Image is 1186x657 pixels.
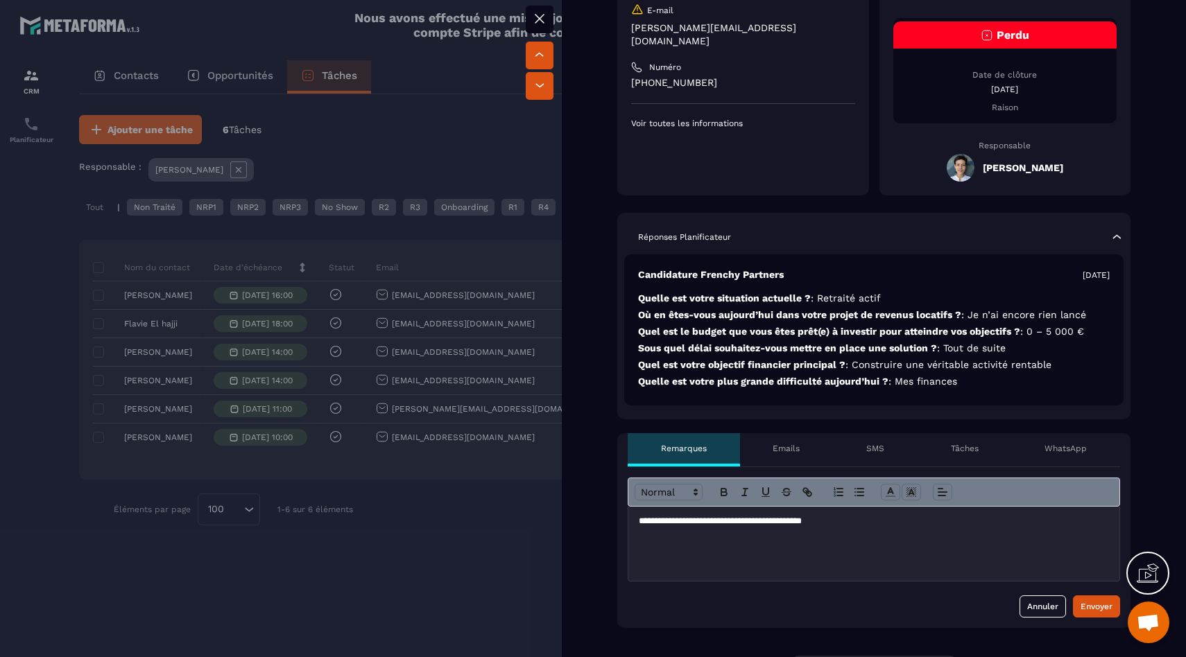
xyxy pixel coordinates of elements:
p: Voir toutes les informations [631,118,855,129]
h5: [PERSON_NAME] [983,162,1063,173]
p: [PERSON_NAME][EMAIL_ADDRESS][DOMAIN_NAME] [631,21,855,48]
p: Quel est le budget que vous êtes prêt(e) à investir pour atteindre vos objectifs ? [638,325,1110,338]
p: Sous quel délai souhaitez-vous mettre en place une solution ? [638,342,1110,355]
p: Où en êtes-vous aujourd’hui dans votre projet de revenus locatifs ? [638,308,1110,322]
p: Remarques [661,443,707,454]
p: [DATE] [1083,270,1110,281]
p: [DATE] [893,84,1117,95]
p: WhatsApp [1045,443,1087,454]
p: Raison [893,102,1117,113]
p: Numéro [649,62,681,73]
button: Annuler [1020,595,1066,617]
p: Candidature Frenchy Partners [638,268,784,281]
p: Réponses Planificateur [638,231,731,243]
span: : Je n’ai encore rien lancé [961,309,1086,320]
p: Date de clôture [893,69,1117,80]
span: : Construire une véritable activité rentable [845,359,1051,370]
span: : 0 – 5 000 € [1020,326,1084,337]
span: : Tout de suite [937,342,1006,353]
p: Responsable [893,141,1117,150]
span: : Mes finances [888,376,957,387]
button: Envoyer [1073,595,1120,617]
p: Quel est votre objectif financier principal ? [638,358,1110,371]
div: Envoyer [1081,599,1112,613]
p: Quelle est votre plus grande difficulté aujourd’hui ? [638,375,1110,388]
span: Perdu [997,28,1029,42]
p: E-mail [647,5,673,16]
p: SMS [866,443,884,454]
p: Emails [773,443,800,454]
span: : Retraité actif [811,292,881,304]
p: Tâches [951,443,979,454]
p: Quelle est votre situation actuelle ? [638,292,1110,305]
div: Ouvrir le chat [1128,602,1169,643]
p: [PHONE_NUMBER] [631,76,855,89]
